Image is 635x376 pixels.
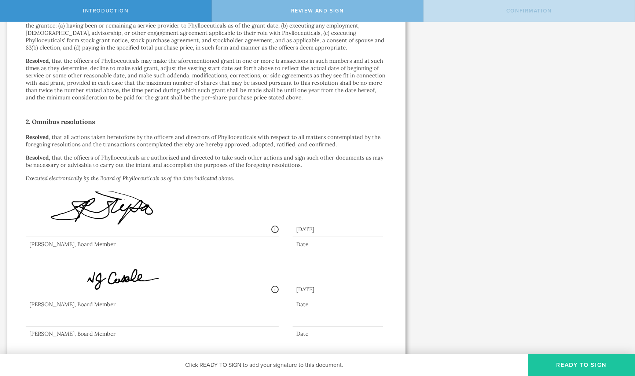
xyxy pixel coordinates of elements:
[29,191,201,238] img: gb05nPUq9Umu8AAAAASUVORK5CYII=
[26,175,234,182] em: Executed electronically by the Board of Phylloceuticals as of the date indicated above.
[29,252,201,299] img: 46YCwNYcfAgQIELipgKB204ZTbAIf69J+kkjEUTMjaLoHAQIEJhEQ1CZpSNUgQIAAAQIE5hMQ1OZrUzUiQIAAAQIEJhEQ1CZp...
[293,330,383,337] div: Date
[26,57,387,101] p: , that the officers of Phylloceuticals may make the aforementioned grant in one or more transacti...
[293,218,383,237] div: [DATE]
[26,154,49,161] strong: Resolved
[26,7,387,51] p: , that the officers of Phylloceuticals are authorized and directed on behalf of Phylloceuticals t...
[26,134,387,148] p: , that all actions taken heretofore by the officers and directors of Phylloceuticals with respect...
[291,8,344,14] span: Review and Sign
[83,8,128,14] span: Introduction
[26,116,387,128] h2: 2. Omnibus resolutions
[293,278,383,297] div: [DATE]
[26,330,279,337] div: [PERSON_NAME], Board Member
[528,354,635,376] button: Ready to Sign
[506,8,552,14] span: Confirmation
[26,57,49,64] strong: Resolved
[26,154,387,169] p: , that the officers of Phylloceuticals are authorized and directed to take such other actions and...
[26,134,49,140] strong: Resolved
